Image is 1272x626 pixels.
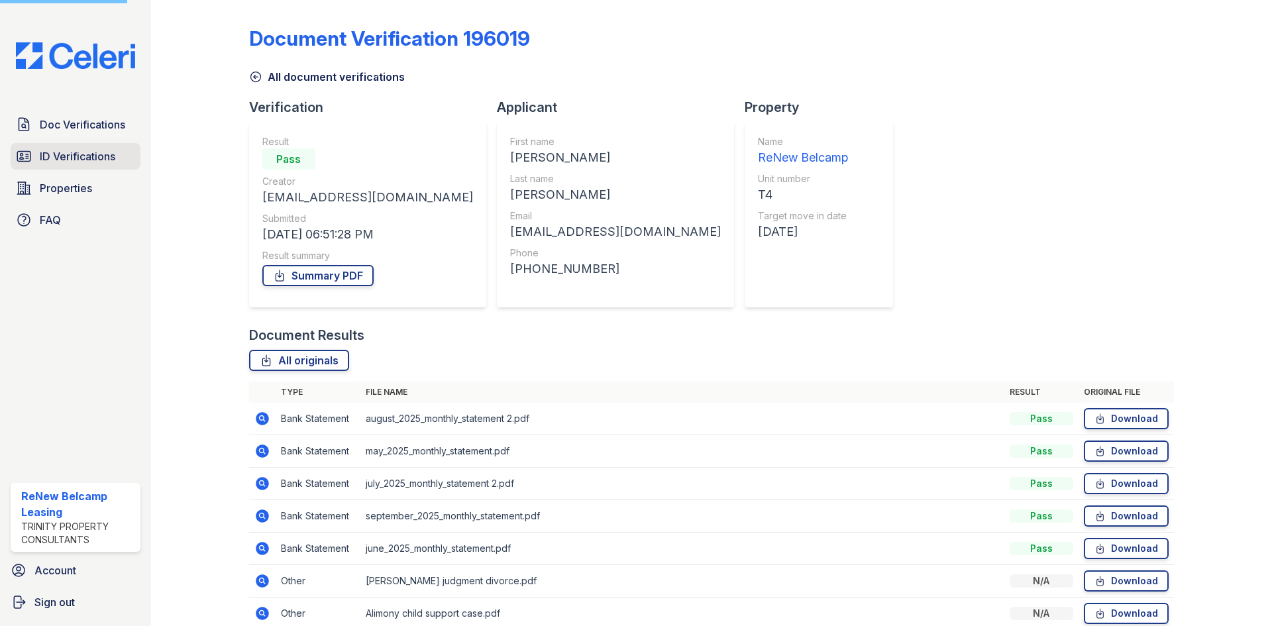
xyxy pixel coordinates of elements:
[1010,509,1073,523] div: Pass
[1004,382,1079,403] th: Result
[276,565,360,598] td: Other
[276,382,360,403] th: Type
[1010,542,1073,555] div: Pass
[1079,382,1174,403] th: Original file
[276,500,360,533] td: Bank Statement
[758,172,848,185] div: Unit number
[262,249,473,262] div: Result summary
[360,382,1004,403] th: File name
[21,520,135,547] div: Trinity Property Consultants
[249,26,530,50] div: Document Verification 196019
[758,135,848,167] a: Name ReNew Belcamp
[510,148,721,167] div: [PERSON_NAME]
[510,135,721,148] div: First name
[40,117,125,132] span: Doc Verifications
[11,175,140,201] a: Properties
[11,111,140,138] a: Doc Verifications
[262,265,374,286] a: Summary PDF
[40,148,115,164] span: ID Verifications
[510,246,721,260] div: Phone
[360,435,1004,468] td: may_2025_monthly_statement.pdf
[1010,477,1073,490] div: Pass
[249,350,349,371] a: All originals
[5,557,146,584] a: Account
[21,488,135,520] div: ReNew Belcamp Leasing
[40,212,61,228] span: FAQ
[5,589,146,615] a: Sign out
[1084,408,1169,429] a: Download
[5,42,146,69] img: CE_Logo_Blue-a8612792a0a2168367f1c8372b55b34899dd931a85d93a1a3d3e32e68fde9ad4.png
[758,185,848,204] div: T4
[360,468,1004,500] td: july_2025_monthly_statement 2.pdf
[262,135,473,148] div: Result
[1084,473,1169,494] a: Download
[1084,570,1169,592] a: Download
[276,533,360,565] td: Bank Statement
[360,565,1004,598] td: [PERSON_NAME] judgment divorce.pdf
[249,326,364,344] div: Document Results
[262,175,473,188] div: Creator
[1084,441,1169,462] a: Download
[510,185,721,204] div: [PERSON_NAME]
[758,135,848,148] div: Name
[1084,538,1169,559] a: Download
[360,403,1004,435] td: august_2025_monthly_statement 2.pdf
[758,223,848,241] div: [DATE]
[1010,412,1073,425] div: Pass
[360,500,1004,533] td: september_2025_monthly_statement.pdf
[11,143,140,170] a: ID Verifications
[276,435,360,468] td: Bank Statement
[510,223,721,241] div: [EMAIL_ADDRESS][DOMAIN_NAME]
[34,562,76,578] span: Account
[249,69,405,85] a: All document verifications
[360,533,1004,565] td: june_2025_monthly_statement.pdf
[276,468,360,500] td: Bank Statement
[1010,607,1073,620] div: N/A
[1084,603,1169,624] a: Download
[262,225,473,244] div: [DATE] 06:51:28 PM
[1010,444,1073,458] div: Pass
[510,172,721,185] div: Last name
[497,98,745,117] div: Applicant
[1084,505,1169,527] a: Download
[40,180,92,196] span: Properties
[276,403,360,435] td: Bank Statement
[1010,574,1073,588] div: N/A
[758,148,848,167] div: ReNew Belcamp
[262,188,473,207] div: [EMAIL_ADDRESS][DOMAIN_NAME]
[758,209,848,223] div: Target move in date
[510,260,721,278] div: [PHONE_NUMBER]
[249,98,497,117] div: Verification
[745,98,904,117] div: Property
[262,148,315,170] div: Pass
[510,209,721,223] div: Email
[262,212,473,225] div: Submitted
[34,594,75,610] span: Sign out
[11,207,140,233] a: FAQ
